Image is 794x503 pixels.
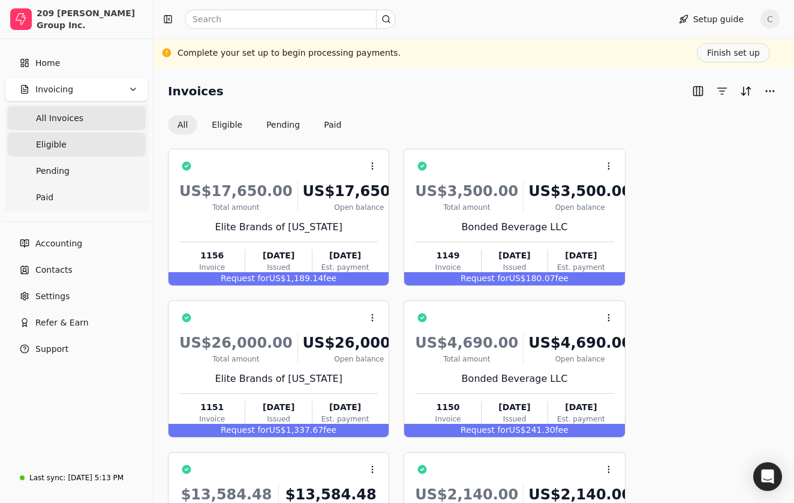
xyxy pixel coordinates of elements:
div: [DATE] [482,249,548,262]
span: Accounting [35,237,82,250]
div: US$3,500.00 [528,180,631,202]
span: fee [555,273,569,283]
span: All Invoices [36,112,83,125]
div: US$1,337.67 [169,424,389,437]
button: All [168,115,197,134]
button: Pending [257,115,309,134]
div: Open balance [528,354,631,365]
button: Setup guide [669,10,753,29]
div: 1156 [179,249,245,262]
a: Pending [7,159,146,183]
div: US$17,650.00 [303,180,416,202]
div: Last sync: [29,472,65,483]
div: US$17,650.00 [179,180,293,202]
div: [DATE] 5:13 PM [68,472,124,483]
span: Request for [221,425,269,435]
span: Invoicing [35,83,73,96]
div: Total amount [179,202,293,213]
button: Support [5,337,148,361]
div: Elite Brands of [US_STATE] [179,220,378,234]
div: Bonded Beverage LLC [415,220,613,234]
div: US$3,500.00 [415,180,518,202]
div: US$26,000.00 [179,332,293,354]
a: Last sync:[DATE] 5:13 PM [5,467,148,489]
span: Paid [36,191,53,204]
div: Total amount [179,354,293,365]
div: Est. payment [548,262,613,273]
a: Accounting [5,231,148,255]
span: Support [35,343,68,356]
div: US$4,690.00 [415,332,518,354]
span: Home [35,57,60,70]
div: [DATE] [548,249,613,262]
span: Eligible [36,138,67,151]
div: Open balance [303,202,416,213]
button: More [760,82,780,101]
div: [DATE] [312,401,378,414]
div: [DATE] [245,249,311,262]
div: Open balance [303,354,416,365]
button: Paid [314,115,351,134]
div: US$241.30 [404,424,624,437]
div: US$1,189.14 [169,272,389,285]
button: Eligible [202,115,252,134]
div: 209 [PERSON_NAME] Group Inc. [37,7,143,31]
div: Invoice [179,262,245,273]
div: Issued [482,262,548,273]
div: [DATE] [482,401,548,414]
a: Eligible [7,132,146,156]
div: Bonded Beverage LLC [415,372,613,386]
input: Search [185,10,396,29]
a: Paid [7,185,146,209]
span: Pending [36,165,70,177]
div: [DATE] [548,401,613,414]
div: US$4,690.00 [528,332,631,354]
span: fee [323,425,336,435]
div: Invoice [415,262,480,273]
div: [DATE] [245,401,311,414]
button: C [760,10,780,29]
button: Invoicing [5,77,148,101]
span: Contacts [35,264,73,276]
div: Total amount [415,202,518,213]
div: Complete your set up to begin processing payments. [178,47,401,59]
a: Home [5,51,148,75]
div: Issued [482,414,548,424]
div: Est. payment [312,262,378,273]
div: Est. payment [312,414,378,424]
div: Issued [245,414,311,424]
span: Request for [461,425,509,435]
div: Open balance [528,202,631,213]
div: 1149 [415,249,480,262]
div: Elite Brands of [US_STATE] [179,372,378,386]
span: fee [555,425,569,435]
span: fee [323,273,336,283]
span: Refer & Earn [35,317,89,329]
div: Invoice filter options [168,115,351,134]
div: Total amount [415,354,518,365]
div: Invoice [415,414,480,424]
div: US$26,000.00 [303,332,416,354]
span: Request for [221,273,269,283]
span: Settings [35,290,70,303]
div: Invoice [179,414,245,424]
div: 1151 [179,401,245,414]
span: Request for [461,273,509,283]
div: US$180.07 [404,272,624,285]
div: [DATE] [312,249,378,262]
div: Est. payment [548,414,613,424]
a: Settings [5,284,148,308]
div: 1150 [415,401,480,414]
button: Finish set up [697,43,770,62]
a: All Invoices [7,106,146,130]
button: Refer & Earn [5,311,148,335]
div: Open Intercom Messenger [753,462,782,491]
a: Contacts [5,258,148,282]
div: Issued [245,262,311,273]
button: Sort [736,82,756,101]
h2: Invoices [168,82,224,101]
